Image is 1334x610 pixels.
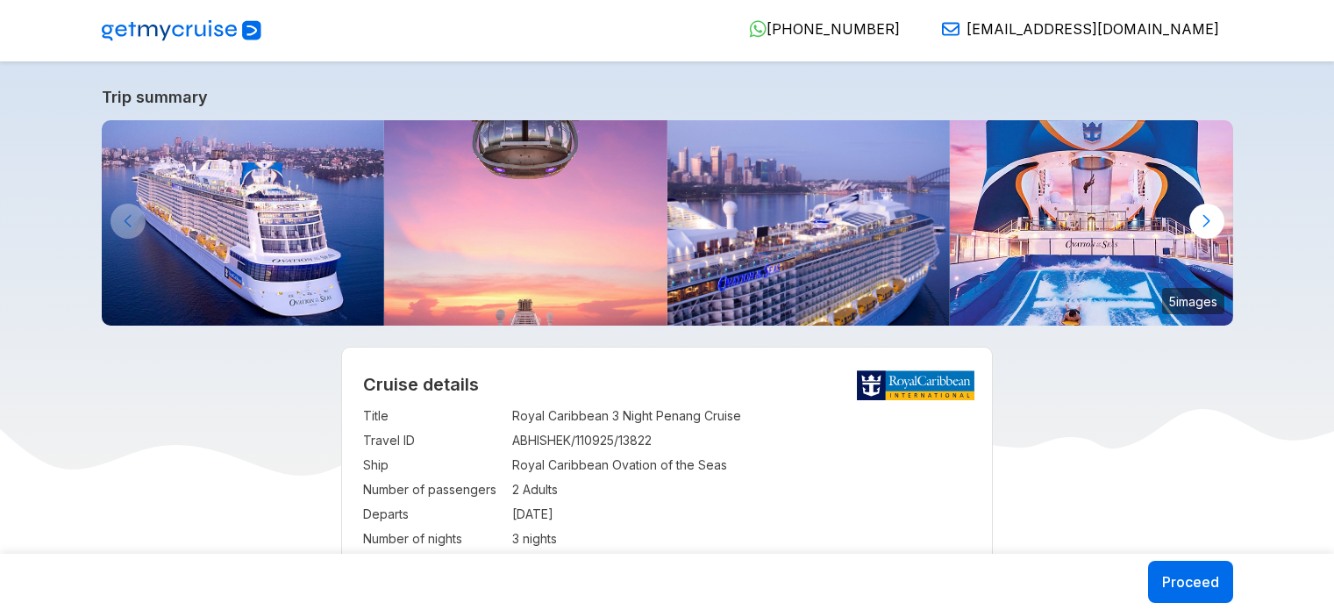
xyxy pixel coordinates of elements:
td: 3 nights [512,527,971,551]
td: Ship [363,453,503,477]
img: ovation-of-the-seas-flowrider-sunset.jpg [950,120,1233,326]
td: : [503,551,512,576]
a: [EMAIL_ADDRESS][DOMAIN_NAME] [928,20,1219,38]
td: : [503,453,512,477]
h2: Cruise details [363,374,971,395]
img: WhatsApp [749,20,767,38]
td: [DATE] [512,502,971,527]
img: ovation-exterior-back-aerial-sunset-port-ship.jpg [102,120,385,326]
span: [PHONE_NUMBER] [767,20,900,38]
button: Proceed [1148,561,1233,603]
img: Email [942,20,959,38]
td: : [503,502,512,527]
td: : [503,428,512,453]
td: : [503,477,512,502]
td: 2 Adults [512,477,971,502]
td: : [503,527,512,551]
img: ovation-of-the-seas-departing-from-sydney.jpg [667,120,951,326]
span: [EMAIL_ADDRESS][DOMAIN_NAME] [967,20,1219,38]
a: Trip summary [102,88,1233,106]
td: Royal Caribbean 3 Night Penang Cruise [512,404,971,428]
td: Travel ID [363,428,503,453]
td: : [503,404,512,428]
td: Departure Port [363,551,503,576]
a: [PHONE_NUMBER] [735,20,900,38]
td: Number of nights [363,527,503,551]
td: Number of passengers [363,477,503,502]
td: Departs [363,502,503,527]
td: ABHISHEK/110925/13822 [512,428,971,453]
img: north-star-sunset-ovation-of-the-seas.jpg [384,120,667,326]
td: SIN [512,551,971,576]
small: 5 images [1162,288,1224,314]
td: Royal Caribbean Ovation of the Seas [512,453,971,477]
td: Title [363,404,503,428]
